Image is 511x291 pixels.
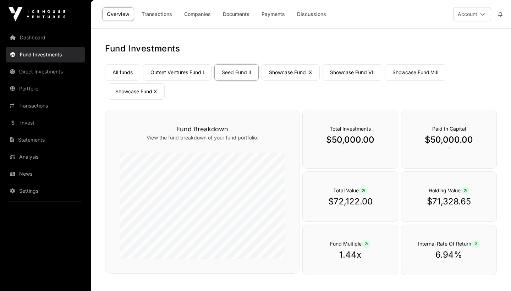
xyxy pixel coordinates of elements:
a: Documents [218,7,254,21]
p: $72,122.00 [317,196,384,207]
span: Fund Multiple [330,241,370,247]
p: $50,000.00 [317,134,384,145]
h3: Fund Breakdown [120,124,285,134]
a: Showcase Fund IX [262,64,320,81]
a: News [6,166,85,182]
a: Outset Ventures Fund I [143,64,211,81]
a: Analysis [6,149,85,165]
p: $50,000.00 [416,134,482,145]
a: Seed Fund II [214,64,259,81]
iframe: Chat Widget [476,257,511,291]
a: Showcase Fund VII [323,64,382,81]
a: Fund Investments [6,47,85,62]
a: Settings [6,183,85,199]
span: Internal Rate Of Return [418,241,480,247]
a: Direct Investments [6,64,85,79]
a: Showcase Fund VIII [385,64,446,81]
a: All funds [105,64,140,81]
p: 6.94% [416,249,482,260]
span: Holding Value [429,187,469,193]
a: Payments [257,7,290,21]
p: View the fund breakdown of your fund portfolio. [120,134,285,141]
h1: Fund Investments [105,43,497,54]
a: Portfolio [6,81,85,97]
p: $71,328.65 [416,196,482,207]
a: Dashboard [6,30,85,45]
p: 1.44x [317,249,384,260]
a: Discussions [292,7,331,21]
div: ` [401,110,497,169]
a: Transactions [137,7,177,21]
button: Account [453,7,491,21]
a: Invest [6,115,85,131]
span: Total Value [333,187,368,193]
span: Total Investments [330,126,371,132]
span: Paid In Capital [432,126,466,132]
img: Icehouse Ventures Logo [9,7,65,21]
a: Companies [180,7,215,21]
a: Showcase Fund X [108,83,165,100]
a: Statements [6,132,85,148]
a: Transactions [6,98,85,114]
a: Overview [102,7,134,21]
